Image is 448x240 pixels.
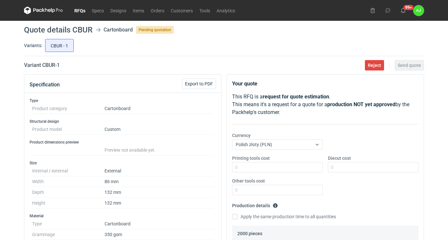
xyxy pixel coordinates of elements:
[105,198,213,208] dd: 132 mm
[32,229,105,240] dt: Grammage
[213,6,238,14] a: Analytics
[32,219,105,229] dt: Type
[24,42,42,49] label: Variants:
[89,6,107,14] a: Specs
[32,187,105,198] dt: Depth
[105,103,213,114] dd: Cartonboard
[147,6,168,14] a: Orders
[30,160,216,166] h3: Size
[24,6,63,14] svg: Packhelp Pro
[328,162,418,172] input: 0
[32,198,105,208] dt: Height
[30,140,216,145] h3: Product dimensions preview
[232,178,265,184] label: Other tools cost
[398,5,408,16] button: 99+
[182,79,216,89] button: Export to PDF
[30,119,216,124] h3: Structural design
[107,6,130,14] a: Designs
[105,147,156,153] span: Preview not available yet.
[232,162,323,172] input: 0
[232,185,323,195] input: 0
[71,6,89,14] a: RFQs
[24,61,60,69] h2: Variant CBUR - 1
[232,81,257,87] strong: Your quote
[105,166,213,176] dd: External
[105,229,213,240] dd: 350 gsm
[196,6,213,14] a: Tools
[232,155,270,161] label: Printing tools cost
[30,77,60,93] button: Specification
[185,82,213,86] span: Export to PDF
[136,26,174,34] span: Pending quotation
[32,103,105,114] dt: Product category
[328,155,351,161] label: Diecut cost
[232,213,336,220] label: Apply the same production time to all quantities
[130,6,147,14] a: Items
[45,39,74,52] label: CBUR - 1
[232,93,418,116] p: This RFQ is a . This means it's a request for a quote for a by the Packhelp's customer.
[395,60,424,70] button: Send quote
[32,176,105,187] dt: Width
[398,63,421,68] span: Send quote
[104,26,133,34] div: Cartonboard
[32,166,105,176] dt: Internal / external
[327,101,395,107] strong: production NOT yet approved
[30,98,216,103] h3: Type
[365,60,384,70] button: Reject
[263,94,329,100] strong: request for quote estimation
[236,142,272,147] span: Polish złoty (PLN)
[30,213,216,219] h3: Material
[105,124,213,135] dd: Custom
[413,5,424,16] button: AJ
[105,176,213,187] dd: 86 mm
[232,200,278,208] legend: Production details
[24,26,93,34] h1: Quote details CBUR
[105,219,213,229] dd: Cartonboard
[237,228,262,236] legend: 2000 pieces
[232,132,251,139] label: Currency
[105,187,213,198] dd: 132 mm
[32,124,105,135] dt: Product model
[168,6,196,14] a: Customers
[413,5,424,16] div: Anna Jesiołkiewicz
[368,63,381,68] span: Reject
